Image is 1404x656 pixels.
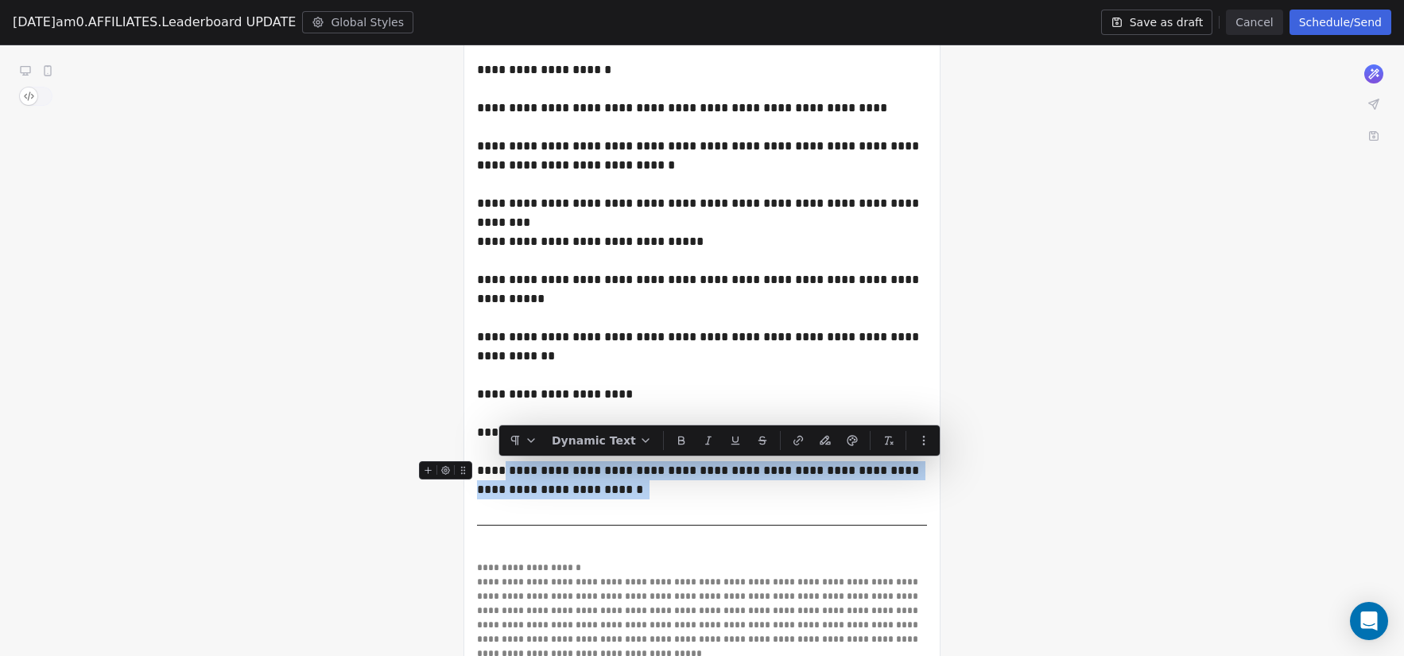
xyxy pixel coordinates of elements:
[1290,10,1391,35] button: Schedule/Send
[1226,10,1282,35] button: Cancel
[13,13,296,32] span: [DATE]am0.AFFILIATES.Leaderboard UPDATE
[545,429,658,452] button: Dynamic Text
[302,11,413,33] button: Global Styles
[1350,602,1388,640] div: Open Intercom Messenger
[1101,10,1213,35] button: Save as draft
